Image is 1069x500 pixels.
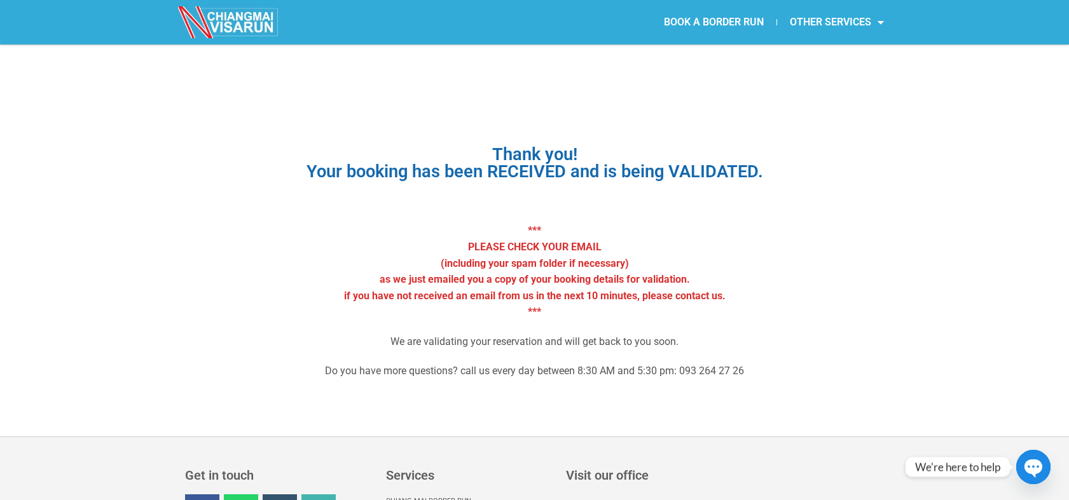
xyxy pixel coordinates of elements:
[441,224,629,269] strong: *** PLEASE CHECK YOUR EMAIL (including your spam folder if necessary)
[207,334,862,350] p: We are validating your reservation and will get back to you soon.
[534,8,897,37] nav: Menu
[344,273,726,318] strong: as we just emailed you a copy of your booking details for validation. if you have not received an...
[207,146,862,180] h1: Thank you! Your booking has been RECEIVED and is being VALIDATED.
[386,469,553,482] h3: Services
[566,469,882,482] h3: Visit our office
[185,469,373,482] h3: Get in touch
[207,363,862,379] p: Do you have more questions? call us every day between 8:30 AM and 5:30 pm: 093 264 27 26
[777,8,897,37] a: OTHER SERVICES
[651,8,776,37] a: BOOK A BORDER RUN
